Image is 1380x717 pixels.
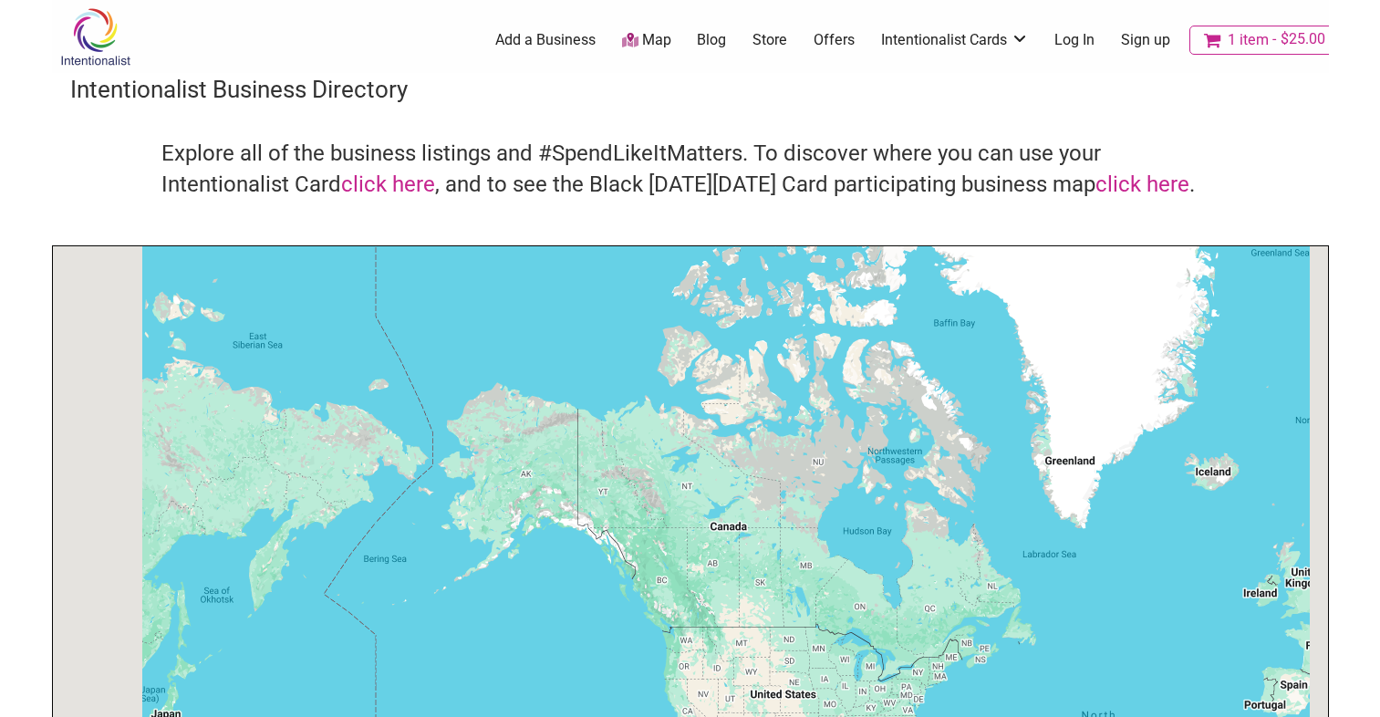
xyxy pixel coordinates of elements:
[495,30,596,50] a: Add a Business
[70,73,1311,106] h3: Intentionalist Business Directory
[1189,26,1340,55] a: Cart1 item$25.00
[1095,171,1189,197] a: click here
[814,30,855,50] a: Offers
[1054,30,1095,50] a: Log In
[697,30,726,50] a: Blog
[52,7,139,67] img: Intentionalist
[752,30,787,50] a: Store
[341,171,435,197] a: click here
[161,139,1219,200] h4: Explore all of the business listings and #SpendLikeItMatters. To discover where you can use your ...
[881,30,1029,50] a: Intentionalist Cards
[622,30,671,51] a: Map
[1204,31,1225,49] i: Cart
[1228,33,1269,47] span: 1 item
[1269,32,1324,47] span: $25.00
[1121,30,1170,50] a: Sign up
